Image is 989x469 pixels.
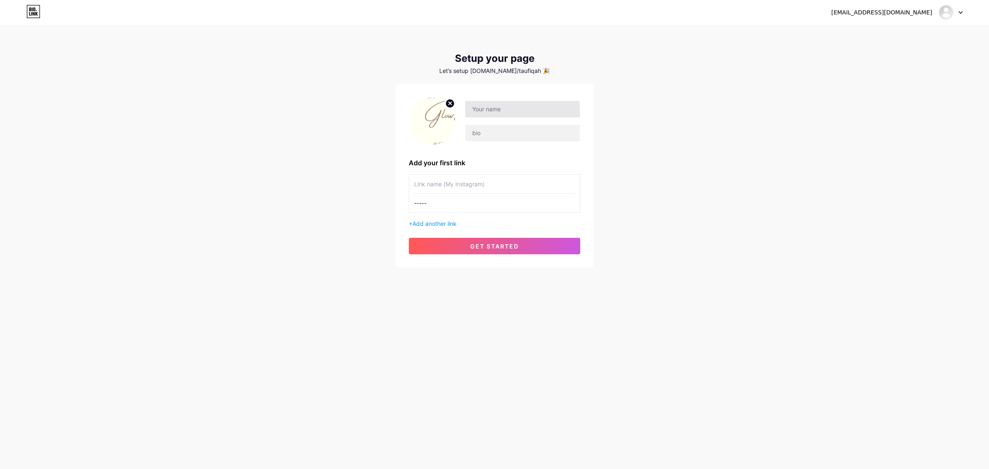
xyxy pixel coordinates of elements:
div: + [409,219,580,228]
span: get started [470,243,519,250]
input: bio [465,125,580,141]
img: TAUFIQ AHMED [938,5,954,20]
div: Let’s setup [DOMAIN_NAME]/taufiqah 🎉 [396,68,593,74]
input: URL (https://instagram.com/yourname) [414,194,575,212]
button: get started [409,238,580,254]
input: Link name (My Instagram) [414,175,575,193]
img: profile pic [409,97,455,145]
div: [EMAIL_ADDRESS][DOMAIN_NAME] [831,8,932,17]
div: Add your first link [409,158,580,168]
div: Setup your page [396,53,593,64]
span: Add another link [412,220,457,227]
input: Your name [465,101,580,117]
